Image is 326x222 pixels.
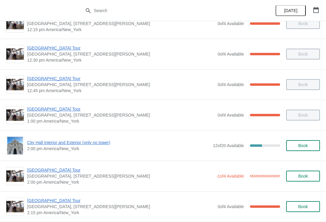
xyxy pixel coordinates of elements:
span: 0 of 4 Available [218,21,244,26]
span: [GEOGRAPHIC_DATA] Tour [27,198,215,204]
img: City Hall Interior and Exterior (only no tower) | | 2:00 pm America/New_York [7,137,23,154]
img: City Hall Tower Tour | City Hall Visitor Center, 1400 John F Kennedy Boulevard Suite 121, Philade... [6,109,24,121]
span: [GEOGRAPHIC_DATA], [STREET_ADDRESS][PERSON_NAME] [27,112,215,118]
span: [GEOGRAPHIC_DATA], [STREET_ADDRESS][PERSON_NAME] [27,21,215,27]
img: City Hall Tower Tour | City Hall Visitor Center, 1400 John F Kennedy Boulevard Suite 121, Philade... [6,18,24,30]
img: City Hall Tower Tour | City Hall Visitor Center, 1400 John F Kennedy Boulevard Suite 121, Philade... [6,48,24,60]
button: [DATE] [276,5,306,16]
span: 0 of 4 Available [218,204,244,209]
input: Search [94,5,245,16]
span: [GEOGRAPHIC_DATA] Tour [27,167,213,173]
span: 1:00 pm America/New_York [27,118,215,124]
span: 12:30 pm America/New_York [27,57,215,63]
span: 2:00 pm America/New_York [27,146,210,152]
span: 12:15 pm America/New_York [27,27,215,33]
img: City Hall Tower Tour | City Hall Visitor Center, 1400 John F Kennedy Boulevard Suite 121, Philade... [6,79,24,91]
span: [GEOGRAPHIC_DATA], [STREET_ADDRESS][PERSON_NAME] [27,51,215,57]
span: [GEOGRAPHIC_DATA], [STREET_ADDRESS][PERSON_NAME] [27,82,215,88]
span: -1 of 4 Available [216,174,244,179]
button: Book [286,140,320,151]
span: Book [298,143,308,148]
span: 0 of 4 Available [218,82,244,87]
span: [GEOGRAPHIC_DATA] Tour [27,106,215,112]
span: [DATE] [284,8,297,13]
span: 2:00 pm America/New_York [27,179,213,185]
span: 0 of 4 Available [218,52,244,56]
img: City Hall Tower Tour | City Hall Visitor Center, 1400 John F Kennedy Boulevard Suite 121, Philade... [6,201,24,213]
button: Book [286,201,320,212]
span: 12:45 pm America/New_York [27,88,215,94]
span: 12 of 20 Available [213,143,244,148]
img: City Hall Tower Tour | City Hall Visitor Center, 1400 John F Kennedy Boulevard Suite 121, Philade... [6,170,24,182]
span: [GEOGRAPHIC_DATA] Tour [27,76,215,82]
span: [GEOGRAPHIC_DATA] Tour [27,45,215,51]
span: Book [298,204,308,209]
button: Book [286,171,320,182]
span: City Hall Interior and Exterior (only no tower) [27,140,210,146]
span: [GEOGRAPHIC_DATA], [STREET_ADDRESS][PERSON_NAME] [27,204,215,210]
span: 2:15 pm America/New_York [27,210,215,216]
span: [GEOGRAPHIC_DATA], [STREET_ADDRESS][PERSON_NAME] [27,173,213,179]
span: Book [298,174,308,179]
span: 0 of 4 Available [218,113,244,117]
